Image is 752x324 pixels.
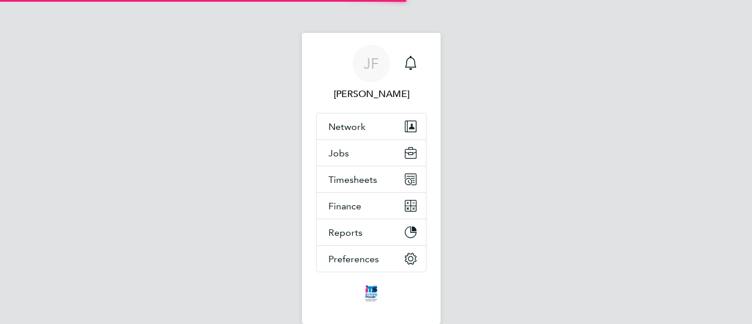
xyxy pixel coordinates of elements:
[317,166,426,192] button: Timesheets
[302,33,441,324] nav: Main navigation
[328,148,349,159] span: Jobs
[316,45,427,101] a: JF[PERSON_NAME]
[317,246,426,272] button: Preferences
[328,121,365,132] span: Network
[316,284,427,303] a: Go to home page
[317,219,426,245] button: Reports
[328,174,377,185] span: Timesheets
[364,56,379,71] span: JF
[363,284,380,303] img: itsconstruction-logo-retina.png
[317,113,426,139] button: Network
[316,87,427,101] span: Jo Flockhart
[328,253,379,265] span: Preferences
[317,140,426,166] button: Jobs
[317,193,426,219] button: Finance
[328,201,361,212] span: Finance
[328,227,362,238] span: Reports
